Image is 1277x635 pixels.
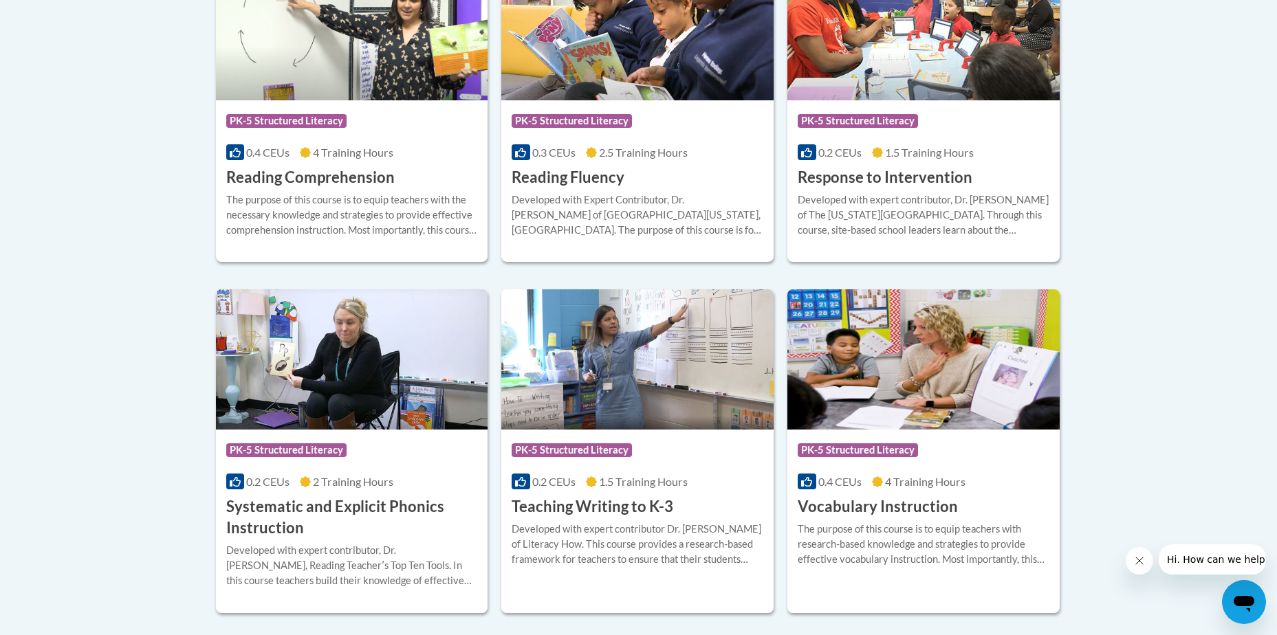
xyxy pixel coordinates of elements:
[216,289,488,430] img: Course Logo
[226,192,478,238] div: The purpose of this course is to equip teachers with the necessary knowledge and strategies to pr...
[226,167,395,188] h3: Reading Comprehension
[226,496,478,539] h3: Systematic and Explicit Phonics Instruction
[246,146,290,159] span: 0.4 CEUs
[226,543,478,588] div: Developed with expert contributor, Dr. [PERSON_NAME], Reading Teacherʹs Top Ten Tools. In this co...
[787,289,1060,612] a: Course LogoPK-5 Structured Literacy0.4 CEUs4 Training Hours Vocabulary InstructionThe purpose of ...
[512,192,763,238] div: Developed with Expert Contributor, Dr. [PERSON_NAME] of [GEOGRAPHIC_DATA][US_STATE], [GEOGRAPHIC_...
[501,289,774,430] img: Course Logo
[1126,547,1153,575] iframe: Close message
[532,146,576,159] span: 0.3 CEUs
[1222,580,1266,624] iframe: Button to launch messaging window
[818,146,862,159] span: 0.2 CEUs
[226,443,347,457] span: PK-5 Structured Literacy
[798,192,1049,238] div: Developed with expert contributor, Dr. [PERSON_NAME] of The [US_STATE][GEOGRAPHIC_DATA]. Through ...
[1159,544,1266,575] iframe: Message from company
[512,114,632,128] span: PK-5 Structured Literacy
[798,114,918,128] span: PK-5 Structured Literacy
[798,522,1049,567] div: The purpose of this course is to equip teachers with research-based knowledge and strategies to p...
[798,167,972,188] h3: Response to Intervention
[599,146,688,159] span: 2.5 Training Hours
[512,167,624,188] h3: Reading Fluency
[512,522,763,567] div: Developed with expert contributor Dr. [PERSON_NAME] of Literacy How. This course provides a resea...
[8,10,111,21] span: Hi. How can we help?
[798,496,958,517] h3: Vocabulary Instruction
[226,114,347,128] span: PK-5 Structured Literacy
[885,475,965,488] span: 4 Training Hours
[599,475,688,488] span: 1.5 Training Hours
[512,443,632,457] span: PK-5 Structured Literacy
[313,475,393,488] span: 2 Training Hours
[246,475,290,488] span: 0.2 CEUs
[313,146,393,159] span: 4 Training Hours
[885,146,974,159] span: 1.5 Training Hours
[532,475,576,488] span: 0.2 CEUs
[216,289,488,612] a: Course LogoPK-5 Structured Literacy0.2 CEUs2 Training Hours Systematic and Explicit Phonics Instr...
[787,289,1060,430] img: Course Logo
[501,289,774,612] a: Course LogoPK-5 Structured Literacy0.2 CEUs1.5 Training Hours Teaching Writing to K-3Developed wi...
[798,443,918,457] span: PK-5 Structured Literacy
[818,475,862,488] span: 0.4 CEUs
[512,496,673,517] h3: Teaching Writing to K-3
